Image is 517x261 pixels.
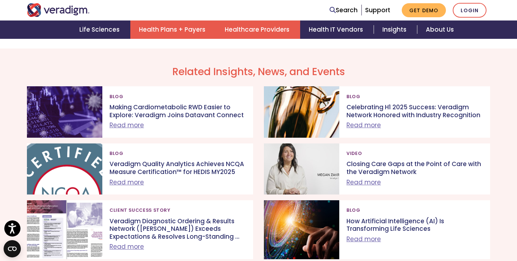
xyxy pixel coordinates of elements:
p: Making Cardiometabolic RWD Easier to Explore: Veradigm Joins Datavant Connect [110,104,246,119]
p: Veradigm Quality Analytics Achieves NCQA Measure Certification™ for HEDIS MY2025 [110,160,246,176]
p: Veradigm Diagnostic Ordering & Results Network ([PERSON_NAME]) Exceeds Expectations & Resolves Lo... [110,218,246,241]
span: Blog [346,205,360,216]
a: Healthcare Providers [216,20,300,39]
a: Insights [374,20,417,39]
span: Blog [346,91,360,102]
a: Read more [346,121,381,129]
button: Open CMP widget [4,240,21,257]
iframe: Drift Chat Widget [481,225,508,252]
img: Veradigm logo [27,3,90,17]
a: About Us [417,20,462,39]
span: Blog [110,148,124,159]
a: Get Demo [402,3,446,17]
a: Login [453,3,486,18]
a: Search [330,5,358,15]
a: Read more [346,178,381,187]
a: Read more [110,242,144,251]
span: Video [346,148,362,159]
a: Read more [110,121,144,129]
a: Health Plans + Payers [130,20,216,39]
a: Support [365,6,390,14]
a: Health IT Vendors [300,20,374,39]
a: Read more [346,235,381,243]
a: Read more [110,178,144,187]
p: Celebrating H1 2025 Success: Veradigm Network Honored with Industry Recognition [346,104,483,119]
span: Client Success Story [110,205,171,216]
p: Closing Care Gaps at the Point of Care with the Veradigm Network [346,160,483,176]
h2: Related Insights, News, and Events [27,66,490,78]
p: How Artificial Intelligence (AI) Is Transforming Life Sciences [346,218,483,233]
a: Life Sciences [71,20,130,39]
span: Blog [110,91,124,102]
